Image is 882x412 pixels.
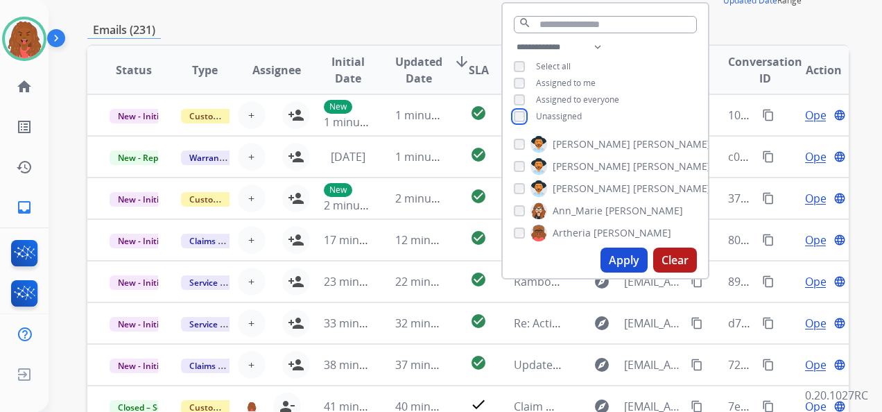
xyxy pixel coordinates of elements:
[110,151,173,165] span: New - Reply
[110,317,174,332] span: New - Initial
[395,108,464,123] span: 1 minute ago
[805,315,833,332] span: Open
[324,53,372,87] span: Initial Date
[762,192,775,205] mat-icon: content_copy
[324,100,352,114] p: New
[110,234,174,248] span: New - Initial
[833,317,846,329] mat-icon: language
[594,226,671,240] span: [PERSON_NAME]
[691,359,703,371] mat-icon: content_copy
[16,78,33,95] mat-icon: home
[324,232,404,248] span: 17 minutes ago
[288,190,304,207] mat-icon: person_add
[470,271,487,288] mat-icon: check_circle
[470,146,487,163] mat-icon: check_circle
[395,357,476,372] span: 37 minutes ago
[238,226,266,254] button: +
[324,114,392,130] span: 1 minute ago
[833,151,846,163] mat-icon: language
[324,183,352,197] p: New
[805,273,833,290] span: Open
[553,226,591,240] span: Artheria
[805,232,833,248] span: Open
[624,357,683,373] span: [EMAIL_ADDRESS][DOMAIN_NAME]
[238,143,266,171] button: +
[288,357,304,373] mat-icon: person_add
[288,107,304,123] mat-icon: person_add
[519,17,531,29] mat-icon: search
[653,248,697,273] button: Clear
[324,198,398,213] span: 2 minutes ago
[633,160,711,173] span: [PERSON_NAME]
[288,232,304,248] mat-icon: person_add
[110,275,174,290] span: New - Initial
[762,317,775,329] mat-icon: content_copy
[594,357,610,373] mat-icon: explore
[248,232,254,248] span: +
[395,274,476,289] span: 22 minutes ago
[116,62,152,78] span: Status
[805,357,833,373] span: Open
[288,273,304,290] mat-icon: person_add
[536,77,596,89] span: Assigned to me
[553,137,630,151] span: [PERSON_NAME]
[192,62,218,78] span: Type
[453,53,470,70] mat-icon: arrow_downward
[248,273,254,290] span: +
[633,182,711,196] span: [PERSON_NAME]
[691,317,703,329] mat-icon: content_copy
[605,204,683,218] span: [PERSON_NAME]
[536,94,619,105] span: Assigned to everyone
[833,234,846,246] mat-icon: language
[16,199,33,216] mat-icon: inbox
[777,46,849,94] th: Action
[248,190,254,207] span: +
[110,359,174,373] span: New - Initial
[470,188,487,205] mat-icon: check_circle
[331,149,365,164] span: [DATE]
[805,107,833,123] span: Open
[762,151,775,163] mat-icon: content_copy
[553,182,630,196] span: [PERSON_NAME]
[238,268,266,295] button: +
[691,275,703,288] mat-icon: content_copy
[805,387,868,404] p: 0.20.1027RC
[181,359,276,373] span: Claims Adjudication
[470,313,487,329] mat-icon: check_circle
[324,274,404,289] span: 23 minutes ago
[633,137,711,151] span: [PERSON_NAME]
[16,119,33,135] mat-icon: list_alt
[624,273,683,290] span: [EMAIL_ADDRESS][DOMAIN_NAME]
[833,192,846,205] mat-icon: language
[288,148,304,165] mat-icon: person_add
[762,275,775,288] mat-icon: content_copy
[87,22,161,39] p: Emails (231)
[248,148,254,165] span: +
[181,151,252,165] span: Warranty Ops
[324,316,404,331] span: 33 minutes ago
[624,315,683,332] span: [EMAIL_ADDRESS][DOMAIN_NAME]
[536,60,571,72] span: Select all
[181,234,276,248] span: Claims Adjudication
[248,107,254,123] span: +
[470,105,487,121] mat-icon: check_circle
[395,232,476,248] span: 12 minutes ago
[181,317,260,332] span: Service Support
[181,192,271,207] span: Customer Support
[470,354,487,371] mat-icon: check_circle
[594,273,610,290] mat-icon: explore
[16,159,33,175] mat-icon: history
[238,101,266,129] button: +
[833,359,846,371] mat-icon: language
[252,62,301,78] span: Assignee
[238,184,266,212] button: +
[805,148,833,165] span: Open
[110,109,174,123] span: New - Initial
[238,351,266,379] button: +
[469,62,489,78] span: SLA
[762,359,775,371] mat-icon: content_copy
[805,190,833,207] span: Open
[248,315,254,332] span: +
[324,357,404,372] span: 38 minutes ago
[110,192,174,207] span: New - Initial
